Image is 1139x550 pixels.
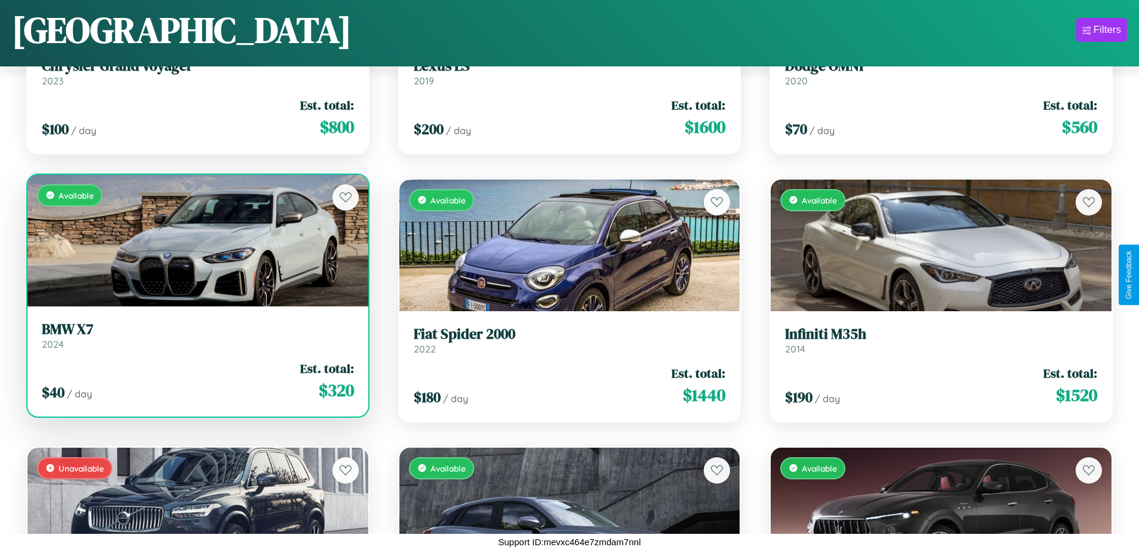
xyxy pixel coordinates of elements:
[414,387,441,407] span: $ 180
[1094,24,1121,36] div: Filters
[42,321,354,350] a: BMW X72024
[671,96,725,114] span: Est. total:
[12,5,352,54] h1: [GEOGRAPHIC_DATA]
[42,57,354,75] h3: Chrysler Grand Voyager
[430,195,466,205] span: Available
[414,343,436,355] span: 2022
[414,57,726,75] h3: Lexus LS
[446,124,471,136] span: / day
[319,378,354,402] span: $ 320
[414,326,726,355] a: Fiat Spider 20002022
[785,119,807,139] span: $ 70
[498,534,640,550] p: Support ID: mevxc464e7zmdam7nnl
[802,463,837,473] span: Available
[414,119,444,139] span: $ 200
[785,326,1097,355] a: Infiniti M35h2014
[414,75,434,87] span: 2019
[810,124,835,136] span: / day
[300,96,354,114] span: Est. total:
[1043,364,1097,382] span: Est. total:
[430,463,466,473] span: Available
[1056,383,1097,407] span: $ 1520
[414,57,726,87] a: Lexus LS2019
[1062,115,1097,139] span: $ 560
[42,75,63,87] span: 2023
[414,326,726,343] h3: Fiat Spider 2000
[59,463,104,473] span: Unavailable
[71,124,96,136] span: / day
[443,393,468,405] span: / day
[42,338,64,350] span: 2024
[785,326,1097,343] h3: Infiniti M35h
[59,190,94,200] span: Available
[42,57,354,87] a: Chrysler Grand Voyager2023
[815,393,840,405] span: / day
[42,321,354,338] h3: BMW X7
[67,388,92,400] span: / day
[1043,96,1097,114] span: Est. total:
[671,364,725,382] span: Est. total:
[802,195,837,205] span: Available
[42,119,69,139] span: $ 100
[785,75,808,87] span: 2020
[683,383,725,407] span: $ 1440
[1125,251,1133,299] div: Give Feedback
[1076,18,1127,42] button: Filters
[785,387,813,407] span: $ 190
[785,57,1097,75] h3: Dodge OMNI
[300,360,354,377] span: Est. total:
[785,57,1097,87] a: Dodge OMNI2020
[42,382,65,402] span: $ 40
[785,343,805,355] span: 2014
[320,115,354,139] span: $ 800
[685,115,725,139] span: $ 1600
